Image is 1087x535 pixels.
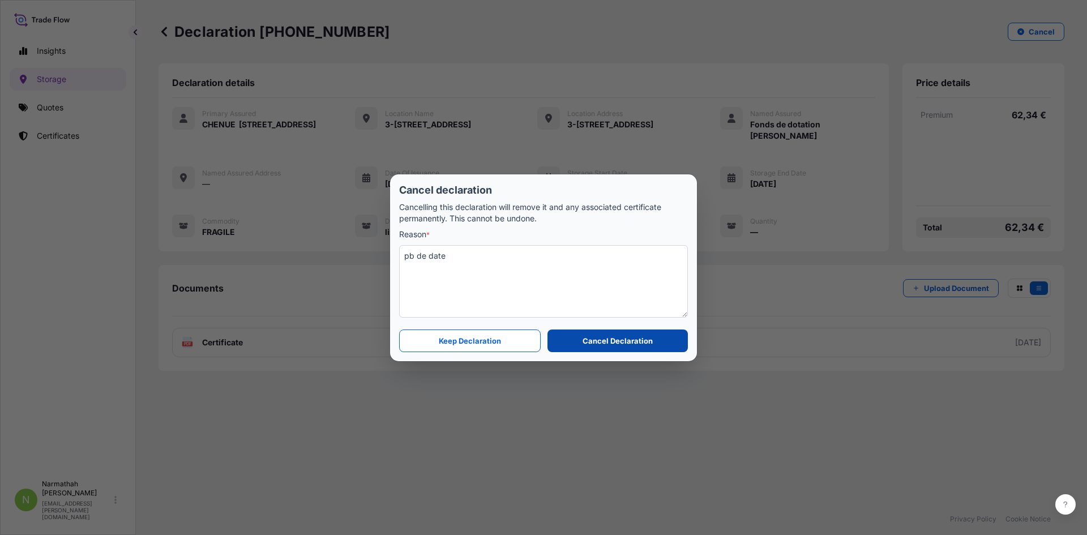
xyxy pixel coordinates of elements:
[439,335,501,346] p: Keep Declaration
[547,329,688,352] button: Cancel Declaration
[399,183,688,197] p: Cancel declaration
[399,229,688,241] p: Reason
[583,335,653,346] p: Cancel Declaration
[399,245,688,318] textarea: pb de date
[399,202,688,224] p: Cancelling this declaration will remove it and any associated certificate permanently. This canno...
[399,329,541,352] button: Keep Declaration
